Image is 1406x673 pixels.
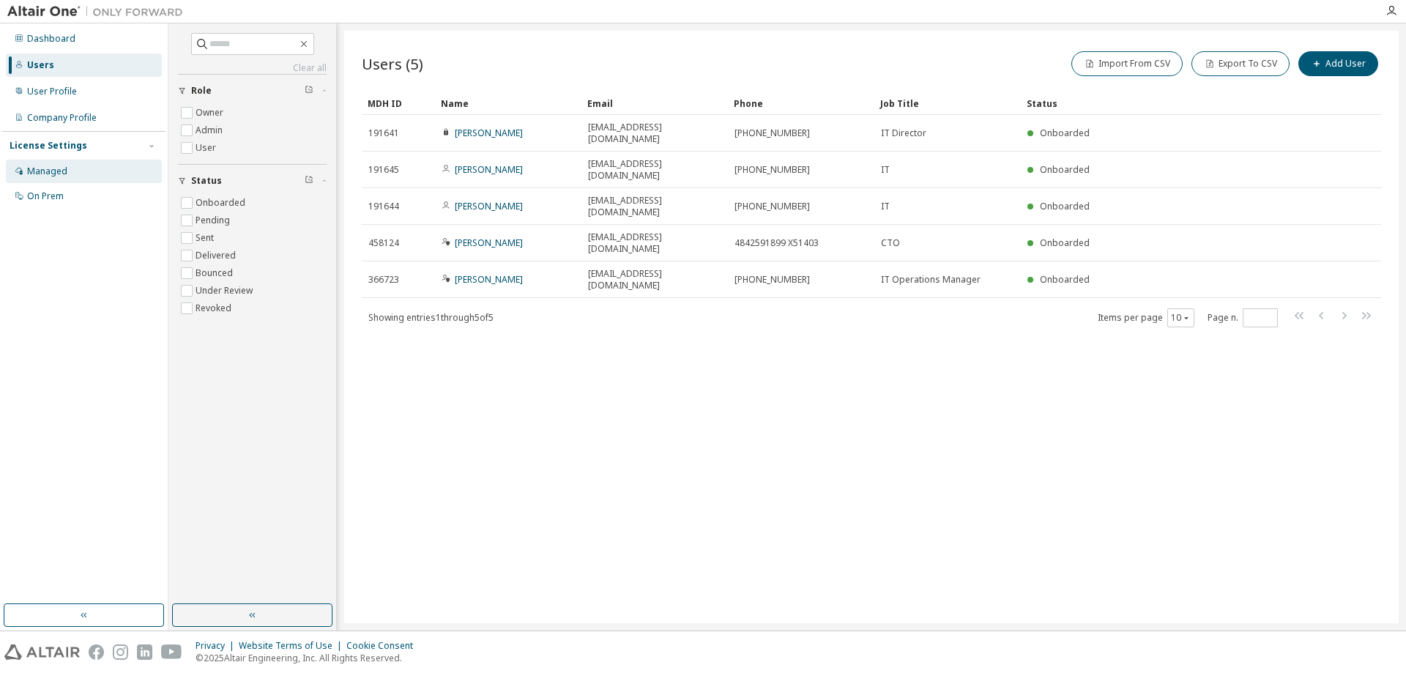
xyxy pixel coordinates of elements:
span: 458124 [368,237,399,249]
label: Bounced [196,264,236,282]
button: Import From CSV [1071,51,1183,76]
div: User Profile [27,86,77,97]
label: Onboarded [196,194,248,212]
span: Onboarded [1040,273,1090,286]
div: Privacy [196,640,239,652]
span: [PHONE_NUMBER] [734,127,810,139]
button: Status [178,165,327,197]
img: instagram.svg [113,644,128,660]
img: facebook.svg [89,644,104,660]
img: altair_logo.svg [4,644,80,660]
span: [PHONE_NUMBER] [734,164,810,176]
div: Website Terms of Use [239,640,346,652]
span: IT Operations Manager [881,274,981,286]
span: [EMAIL_ADDRESS][DOMAIN_NAME] [588,268,721,291]
div: MDH ID [368,92,429,115]
span: Items per page [1098,308,1194,327]
span: Status [191,175,222,187]
p: © 2025 Altair Engineering, Inc. All Rights Reserved. [196,652,422,664]
a: [PERSON_NAME] [455,163,523,176]
label: Admin [196,122,226,139]
div: Company Profile [27,112,97,124]
span: Onboarded [1040,127,1090,139]
button: Role [178,75,327,107]
span: [EMAIL_ADDRESS][DOMAIN_NAME] [588,231,721,255]
a: Clear all [178,62,327,74]
div: Name [441,92,576,115]
button: Add User [1298,51,1378,76]
a: [PERSON_NAME] [455,237,523,249]
span: [EMAIL_ADDRESS][DOMAIN_NAME] [588,195,721,218]
span: 191644 [368,201,399,212]
div: Users [27,59,54,71]
span: CTO [881,237,900,249]
span: 366723 [368,274,399,286]
span: IT Director [881,127,926,139]
span: Onboarded [1040,163,1090,176]
button: Export To CSV [1191,51,1290,76]
span: 191645 [368,164,399,176]
a: [PERSON_NAME] [455,127,523,139]
img: linkedin.svg [137,644,152,660]
div: Phone [734,92,868,115]
label: Under Review [196,282,256,300]
span: Clear filter [305,175,313,187]
span: 191641 [368,127,399,139]
span: Users (5) [362,53,423,74]
span: [EMAIL_ADDRESS][DOMAIN_NAME] [588,158,721,182]
span: Page n. [1208,308,1278,327]
label: Owner [196,104,226,122]
a: [PERSON_NAME] [455,200,523,212]
span: 4842591899 X51403 [734,237,819,249]
img: Altair One [7,4,190,19]
div: Email [587,92,722,115]
label: Sent [196,229,217,247]
div: Cookie Consent [346,640,422,652]
div: Dashboard [27,33,75,45]
span: Clear filter [305,85,313,97]
span: Showing entries 1 through 5 of 5 [368,311,494,324]
div: Status [1027,92,1305,115]
label: Delivered [196,247,239,264]
span: IT [881,164,890,176]
div: Job Title [880,92,1015,115]
span: Role [191,85,212,97]
label: Revoked [196,300,234,317]
button: 10 [1171,312,1191,324]
span: [PHONE_NUMBER] [734,201,810,212]
label: User [196,139,219,157]
div: Managed [27,166,67,177]
a: [PERSON_NAME] [455,273,523,286]
span: [EMAIL_ADDRESS][DOMAIN_NAME] [588,122,721,145]
span: IT [881,201,890,212]
span: [PHONE_NUMBER] [734,274,810,286]
span: Onboarded [1040,237,1090,249]
span: Onboarded [1040,200,1090,212]
div: License Settings [10,140,87,152]
img: youtube.svg [161,644,182,660]
label: Pending [196,212,233,229]
div: On Prem [27,190,64,202]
